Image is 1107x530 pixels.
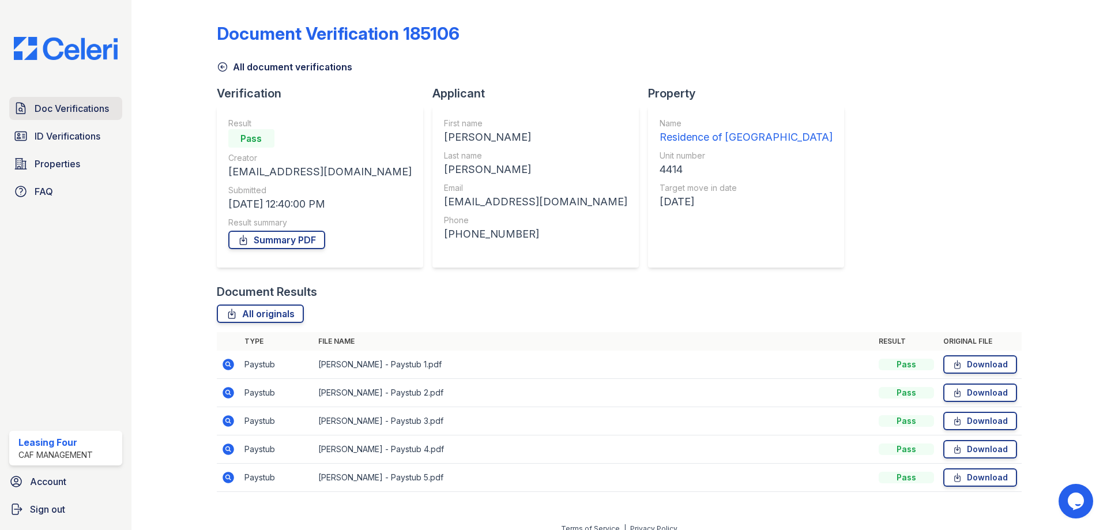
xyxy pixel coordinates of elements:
div: Document Verification 185106 [217,23,460,44]
th: Result [874,332,939,351]
span: FAQ [35,185,53,198]
div: Applicant [432,85,648,102]
th: Type [240,332,314,351]
td: Paystub [240,379,314,407]
a: FAQ [9,180,122,203]
a: Download [943,440,1017,458]
iframe: chat widget [1059,484,1095,518]
div: Phone [444,215,627,226]
td: [PERSON_NAME] - Paystub 3.pdf [314,407,874,435]
div: [DATE] [660,194,833,210]
a: Summary PDF [228,231,325,249]
a: Download [943,384,1017,402]
div: Submitted [228,185,412,196]
div: [PERSON_NAME] [444,161,627,178]
div: First name [444,118,627,129]
div: Last name [444,150,627,161]
span: ID Verifications [35,129,100,143]
a: Download [943,412,1017,430]
th: File name [314,332,874,351]
div: [PERSON_NAME] [444,129,627,145]
div: Pass [228,129,274,148]
div: Result [228,118,412,129]
div: Creator [228,152,412,164]
div: [EMAIL_ADDRESS][DOMAIN_NAME] [228,164,412,180]
div: [EMAIL_ADDRESS][DOMAIN_NAME] [444,194,627,210]
td: Paystub [240,435,314,464]
a: Doc Verifications [9,97,122,120]
span: Sign out [30,502,65,516]
div: 4414 [660,161,833,178]
div: Result summary [228,217,412,228]
div: Email [444,182,627,194]
div: Pass [879,472,934,483]
span: Properties [35,157,80,171]
div: Leasing Four [18,435,93,449]
span: Doc Verifications [35,102,109,115]
td: [PERSON_NAME] - Paystub 5.pdf [314,464,874,492]
td: [PERSON_NAME] - Paystub 1.pdf [314,351,874,379]
a: Account [5,470,127,493]
div: Pass [879,443,934,455]
a: Download [943,355,1017,374]
td: Paystub [240,407,314,435]
div: [DATE] 12:40:00 PM [228,196,412,212]
div: Pass [879,415,934,427]
td: [PERSON_NAME] - Paystub 2.pdf [314,379,874,407]
div: Residence of [GEOGRAPHIC_DATA] [660,129,833,145]
div: Target move in date [660,182,833,194]
div: Pass [879,359,934,370]
a: Sign out [5,498,127,521]
div: Unit number [660,150,833,161]
div: Document Results [217,284,317,300]
div: Pass [879,387,934,399]
a: All originals [217,305,304,323]
a: Properties [9,152,122,175]
div: Verification [217,85,432,102]
td: [PERSON_NAME] - Paystub 4.pdf [314,435,874,464]
div: Property [648,85,853,102]
span: Account [30,475,66,488]
th: Original file [939,332,1022,351]
div: [PHONE_NUMBER] [444,226,627,242]
td: Paystub [240,464,314,492]
div: Name [660,118,833,129]
a: ID Verifications [9,125,122,148]
td: Paystub [240,351,314,379]
img: CE_Logo_Blue-a8612792a0a2168367f1c8372b55b34899dd931a85d93a1a3d3e32e68fde9ad4.png [5,37,127,60]
a: Download [943,468,1017,487]
a: All document verifications [217,60,352,74]
div: CAF Management [18,449,93,461]
a: Name Residence of [GEOGRAPHIC_DATA] [660,118,833,145]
